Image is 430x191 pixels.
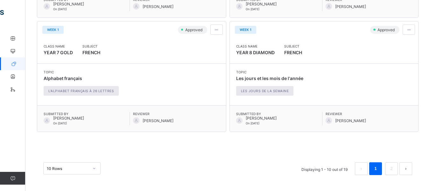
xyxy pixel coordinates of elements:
span: FRENCH [82,48,100,57]
button: next page [399,162,412,175]
span: YEAR 8 DIAMOND [236,50,275,55]
span: On [DATE] [246,7,259,11]
span: Reviewer [326,112,412,116]
span: Approved [377,27,397,32]
span: Submitted By [236,112,322,116]
span: WEEK 1 [240,28,251,32]
span: FRENCH [284,48,302,57]
li: 下一页 [399,162,412,175]
span: [PERSON_NAME] [143,118,173,123]
span: Topic [236,70,303,74]
span: [PERSON_NAME] [335,4,366,9]
li: 上一页 [355,162,368,175]
span: On [DATE] [53,7,67,11]
span: Les jours et les mois de l'année [236,76,303,81]
span: [PERSON_NAME] [246,116,277,121]
li: 2 [385,162,398,175]
span: Alphabet français [44,76,82,81]
span: [PERSON_NAME] [53,2,84,6]
a: 1 [372,165,378,173]
span: On [DATE] [53,121,67,125]
button: prev page [355,162,368,175]
span: Subject [82,44,100,48]
div: 10 Rows [47,166,89,171]
span: [PERSON_NAME] [246,2,277,6]
span: YEAR 7 GOLD [44,50,73,55]
span: On [DATE] [246,121,259,125]
span: Reviewer [133,112,219,116]
span: Subject [284,44,302,48]
span: Submitted By [44,112,130,116]
li: Displaying 1 - 10 out of 19 [297,162,352,175]
span: [PERSON_NAME] [335,118,366,123]
span: WEEK 1 [47,28,59,32]
a: 2 [388,165,394,173]
span: Class Name [236,44,275,48]
span: l'alphabet Français à 26 lettres [48,89,114,93]
span: les jours de la semaine [241,89,289,93]
span: Approved [185,27,204,32]
span: Topic [44,70,122,74]
span: [PERSON_NAME] [143,4,173,9]
span: [PERSON_NAME] [53,116,84,121]
li: 1 [369,162,382,175]
span: Class Name [44,44,73,48]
